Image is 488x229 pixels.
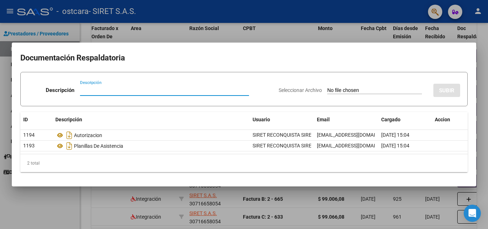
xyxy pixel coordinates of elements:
[381,132,409,138] span: [DATE] 15:04
[317,132,396,138] span: [EMAIL_ADDRESS][DOMAIN_NAME]
[435,117,450,122] span: Accion
[279,87,322,93] span: Seleccionar Archivo
[432,112,468,127] datatable-header-cell: Accion
[314,112,378,127] datatable-header-cell: Email
[46,86,74,94] p: Descripción
[378,112,432,127] datatable-header-cell: Cargado
[65,130,74,141] i: Descargar documento
[23,143,35,148] span: 1193
[53,112,250,127] datatable-header-cell: Descripción
[253,117,270,122] span: Usuario
[55,117,82,122] span: Descripción
[317,143,396,148] span: [EMAIL_ADDRESS][DOMAIN_NAME]
[381,143,409,148] span: [DATE] 15:04
[464,205,481,222] div: Open Intercom Messenger
[20,112,53,127] datatable-header-cell: ID
[20,51,468,65] h2: Documentación Respaldatoria
[65,140,74,152] i: Descargar documento
[317,117,330,122] span: Email
[20,154,468,172] div: 2 total
[253,143,327,148] span: SIRET RECONQUISTA SIRET S.A.S
[55,140,247,152] div: Planillas De Asistencia
[253,132,327,138] span: SIRET RECONQUISTA SIRET S.A.S
[439,87,454,94] span: SUBIR
[433,84,460,97] button: SUBIR
[23,117,28,122] span: ID
[381,117,400,122] span: Cargado
[55,130,247,141] div: Autorizacion
[250,112,314,127] datatable-header-cell: Usuario
[23,132,35,138] span: 1194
